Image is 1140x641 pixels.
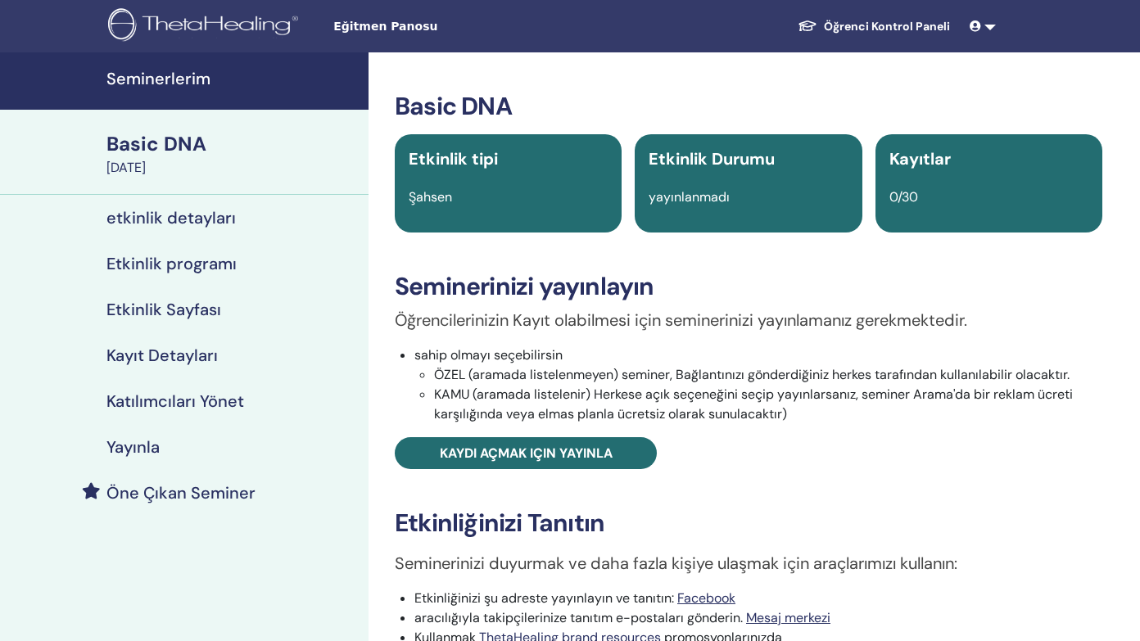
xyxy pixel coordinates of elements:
[889,148,951,169] span: Kayıtlar
[106,158,359,178] div: [DATE]
[414,345,1102,424] li: sahip olmayı seçebilirsin
[677,589,735,607] a: Facebook
[889,188,918,205] span: 0/30
[108,8,304,45] img: logo.png
[649,148,775,169] span: Etkinlik Durumu
[106,254,237,273] h4: Etkinlik programı
[409,148,498,169] span: Etkinlik tipi
[798,19,817,33] img: graduation-cap-white.svg
[106,208,236,228] h4: etkinlik detayları
[649,188,730,205] span: yayınlanmadı
[395,308,1102,332] p: Öğrencilerinizin Kayıt olabilmesi için seminerinizi yayınlamanız gerekmektedir.
[106,130,359,158] div: Basic DNA
[106,69,359,88] h4: Seminerlerim
[440,445,613,462] span: Kaydı açmak için yayınla
[395,508,1102,538] h3: Etkinliğinizi Tanıtın
[106,483,256,503] h4: Öne Çıkan Seminer
[434,385,1102,424] li: KAMU (aramada listelenir) Herkese açık seçeneğini seçip yayınlarsanız, seminer Arama'da bir rekla...
[434,365,1102,385] li: ÖZEL (aramada listelenmeyen) seminer, Bağlantınızı gönderdiğiniz herkes tarafından kullanılabilir...
[409,188,452,205] span: Şahsen
[395,551,1102,576] p: Seminerinizi duyurmak ve daha fazla kişiye ulaşmak için araçlarımızı kullanın:
[414,608,1102,628] li: aracılığıyla takipçilerinize tanıtım e-postaları gönderin.
[414,589,1102,608] li: Etkinliğinizi şu adreste yayınlayın ve tanıtın:
[106,391,244,411] h4: Katılımcıları Yönet
[395,92,1102,121] h3: Basic DNA
[106,345,218,365] h4: Kayıt Detayları
[746,609,830,626] a: Mesaj merkezi
[395,437,657,469] a: Kaydı açmak için yayınla
[106,300,221,319] h4: Etkinlik Sayfası
[333,18,579,35] span: Eğitmen Panosu
[97,130,369,178] a: Basic DNA[DATE]
[106,437,160,457] h4: Yayınla
[785,11,963,42] a: Öğrenci Kontrol Paneli
[395,272,1102,301] h3: Seminerinizi yayınlayın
